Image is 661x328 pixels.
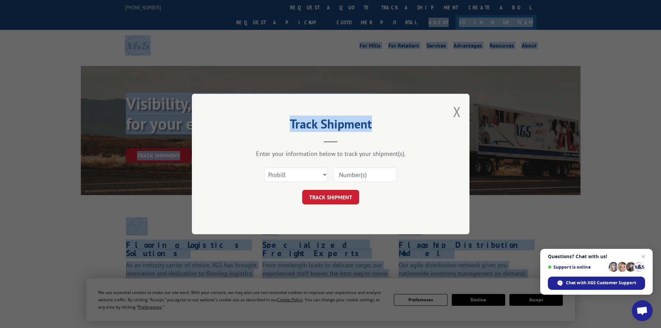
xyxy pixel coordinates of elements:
span: Close chat [639,252,647,261]
h2: Track Shipment [227,119,435,132]
div: Open chat [632,300,653,321]
span: Support is online [548,264,606,270]
div: Chat with XGS Customer Support [548,277,645,290]
button: TRACK SHIPMENT [302,190,359,204]
input: Number(s) [333,167,397,182]
div: Enter your information below to track your shipment(s). [227,150,435,158]
button: Close modal [453,102,461,121]
span: Chat with XGS Customer Support [566,280,636,286]
span: Questions? Chat with us! [548,254,645,259]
